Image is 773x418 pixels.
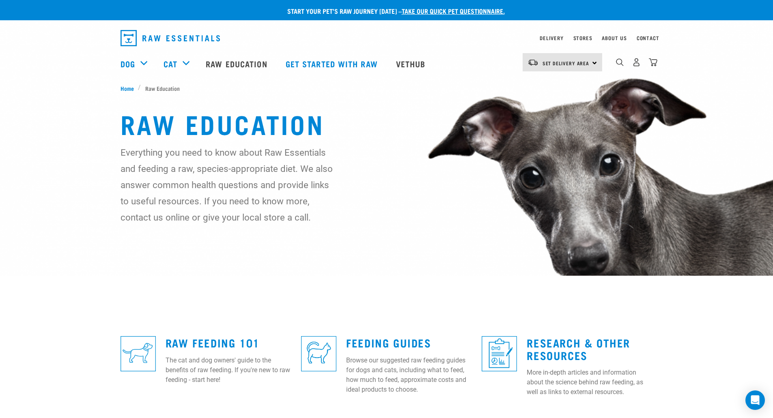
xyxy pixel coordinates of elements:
img: re-icons-dog3-sq-blue.png [121,336,156,371]
nav: dropdown navigation [114,27,659,49]
img: re-icons-cat2-sq-blue.png [301,336,336,371]
img: van-moving.png [528,59,538,66]
a: Research & Other Resources [527,339,630,358]
nav: breadcrumbs [121,84,653,92]
p: Browse our suggested raw feeding guides for dogs and cats, including what to feed, how much to fe... [346,356,472,394]
a: Home [121,84,138,92]
a: take our quick pet questionnaire. [402,9,505,13]
span: Home [121,84,134,92]
img: home-icon@2x.png [649,58,657,66]
a: Dog [121,58,135,70]
img: home-icon-1@2x.png [616,58,624,66]
img: re-icons-healthcheck1-sq-blue.png [482,336,517,371]
a: Get started with Raw [278,47,388,80]
h1: Raw Education [121,109,653,138]
a: Contact [637,36,659,39]
div: Open Intercom Messenger [745,390,765,410]
a: Vethub [388,47,436,80]
a: Cat [164,58,177,70]
p: The cat and dog owners' guide to the benefits of raw feeding. If you're new to raw feeding - star... [166,356,291,385]
span: Set Delivery Area [543,62,590,64]
img: Raw Essentials Logo [121,30,220,46]
img: user.png [632,58,641,66]
a: Feeding Guides [346,339,431,345]
a: About Us [602,36,627,39]
a: Delivery [540,36,563,39]
a: Raw Feeding 101 [166,339,260,345]
p: More in-depth articles and information about the science behind raw feeding, as well as links to ... [527,368,652,397]
a: Stores [573,36,592,39]
a: Raw Education [198,47,277,80]
p: Everything you need to know about Raw Essentials and feeding a raw, species-appropriate diet. We ... [121,144,334,225]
